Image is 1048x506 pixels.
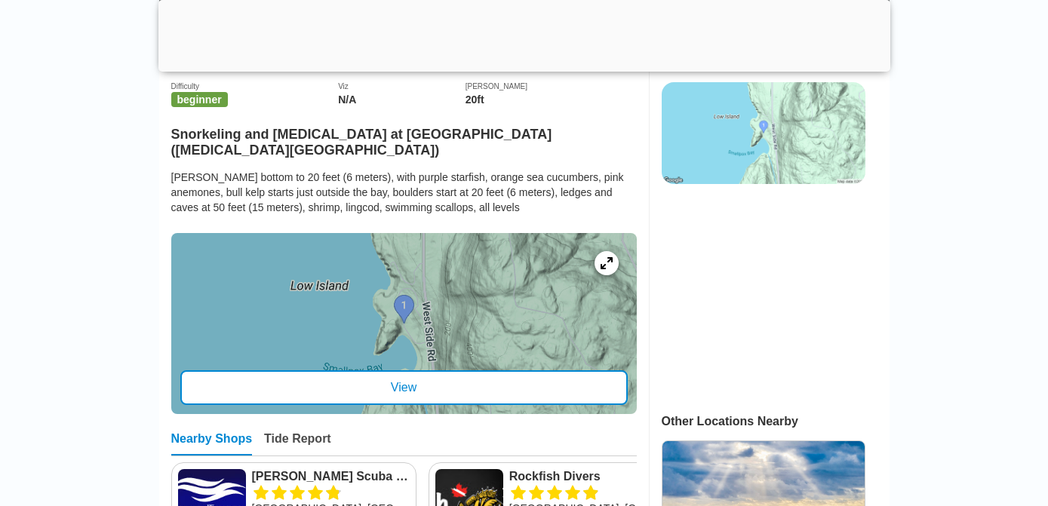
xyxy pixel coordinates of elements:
[466,82,637,90] div: [PERSON_NAME]
[171,432,253,455] div: Nearby Shops
[171,82,339,90] div: Difficulty
[171,92,228,107] span: beginner
[466,94,637,106] div: 20ft
[171,233,637,414] a: entry mapView
[180,370,628,405] div: View
[509,469,667,484] a: Rockfish Divers
[171,170,637,215] div: [PERSON_NAME] bottom to 20 feet (6 meters), with purple starfish, orange sea cucumbers, pink anem...
[264,432,331,455] div: Tide Report
[662,82,865,184] img: staticmap
[252,469,410,484] a: [PERSON_NAME] Scuba Shop, Ltd.
[338,94,466,106] div: N/A
[338,82,466,90] div: Viz
[171,118,637,158] h2: Snorkeling and [MEDICAL_DATA] at [GEOGRAPHIC_DATA] ([MEDICAL_DATA][GEOGRAPHIC_DATA])
[662,415,890,428] div: Other Locations Nearby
